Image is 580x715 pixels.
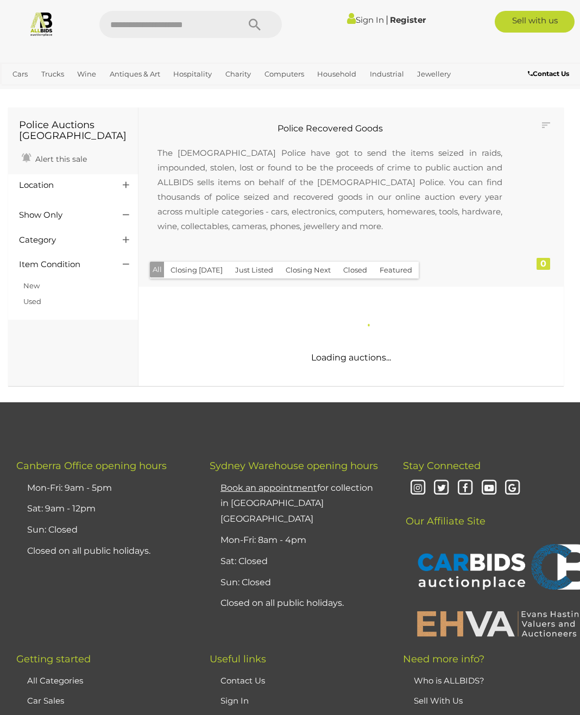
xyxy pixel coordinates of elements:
a: Sign In [347,15,384,25]
a: Contact Us [220,675,265,686]
li: Sun: Closed [218,572,376,593]
a: Antiques & Art [105,65,165,83]
h4: Category [19,236,106,245]
li: Sat: 9am - 12pm [24,498,182,520]
a: Wine [73,65,100,83]
a: Register [390,15,426,25]
a: Used [23,297,41,306]
h4: Item Condition [19,260,106,269]
h2: Police Recovered Goods [147,124,513,134]
img: Allbids.com.au [29,11,54,36]
button: Closed [337,262,374,279]
u: Book an appointment [220,483,317,493]
i: Instagram [408,479,427,498]
a: Contact Us [528,68,572,80]
span: Our Affiliate Site [403,499,486,527]
a: Industrial [365,65,408,83]
h1: Police Auctions [GEOGRAPHIC_DATA] [19,120,127,142]
li: Closed on all public holidays. [24,541,182,562]
i: Google [503,479,522,498]
a: All Categories [27,675,83,686]
i: Twitter [432,479,451,498]
span: Sydney Warehouse opening hours [210,460,378,472]
p: The [DEMOGRAPHIC_DATA] Police have got to send the items seized in raids, impounded, stolen, lost... [147,135,513,244]
i: Facebook [456,479,475,498]
a: Office [8,83,37,101]
span: Loading auctions... [311,352,391,363]
li: Mon-Fri: 9am - 5pm [24,478,182,499]
span: Useful links [210,653,266,665]
li: Sat: Closed [218,551,376,572]
a: Household [313,65,361,83]
h4: Show Only [19,211,106,220]
button: Closing [DATE] [164,262,229,279]
a: Trucks [37,65,68,83]
span: | [386,14,388,26]
a: Car Sales [27,695,64,706]
span: Need more info? [403,653,484,665]
span: Alert this sale [33,154,87,164]
button: Search [228,11,282,38]
a: Computers [260,65,308,83]
a: [GEOGRAPHIC_DATA] [78,83,163,101]
div: 0 [537,258,550,270]
a: Alert this sale [19,150,90,166]
button: Just Listed [229,262,280,279]
button: All [150,262,165,277]
i: Youtube [480,479,499,498]
a: Sign In [220,695,249,706]
a: Charity [221,65,255,83]
span: Stay Connected [403,460,481,472]
li: Closed on all public holidays. [218,593,376,614]
button: Featured [373,262,419,279]
a: Sell With Us [414,695,463,706]
a: Sell with us [495,11,575,33]
span: Getting started [16,653,91,665]
button: Closing Next [279,262,337,279]
li: Mon-Fri: 8am - 4pm [218,530,376,551]
a: New [23,281,40,290]
a: Sports [42,83,73,101]
a: Jewellery [413,65,455,83]
a: Cars [8,65,32,83]
a: Book an appointmentfor collection in [GEOGRAPHIC_DATA] [GEOGRAPHIC_DATA] [220,483,373,524]
li: Sun: Closed [24,520,182,541]
b: Contact Us [528,69,569,78]
a: Hospitality [169,65,216,83]
a: Who is ALLBIDS? [414,675,484,686]
h4: Location [19,181,106,190]
span: Canberra Office opening hours [16,460,167,472]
